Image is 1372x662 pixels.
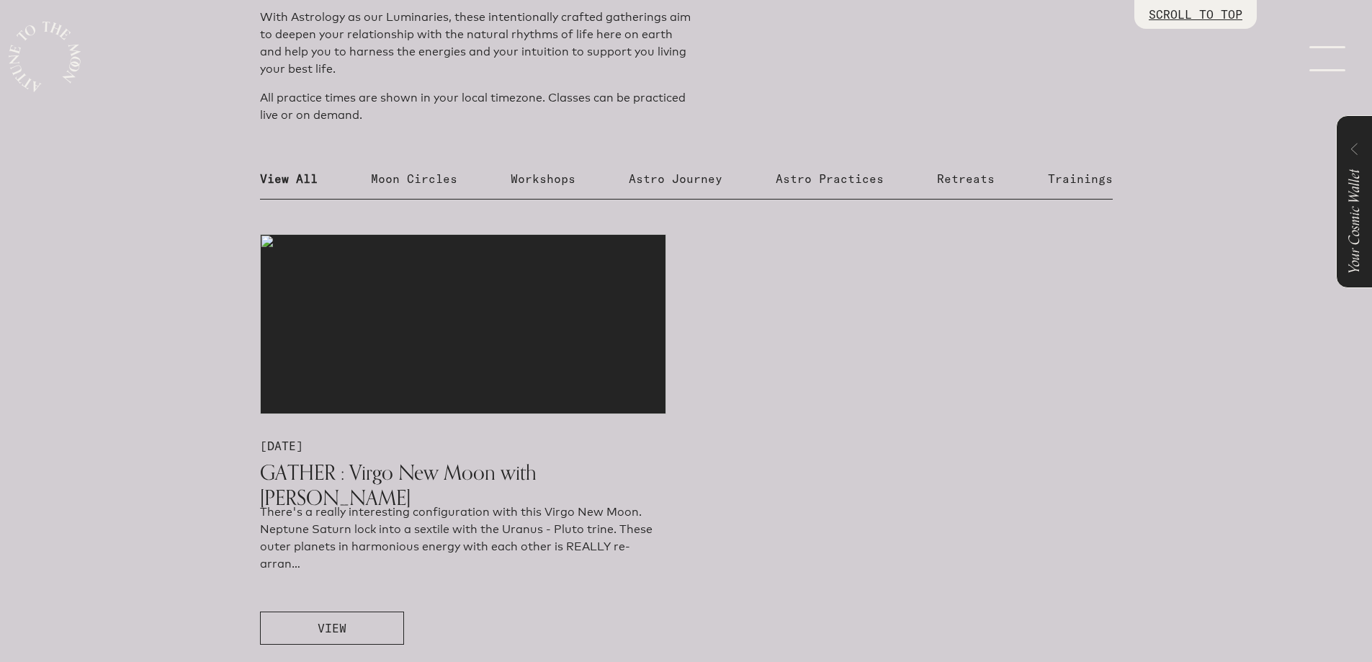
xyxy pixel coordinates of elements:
[629,170,722,187] p: Astro Journey
[260,170,318,187] p: View All
[260,89,692,124] p: All practice times are shown in your local timezone. Classes can be practiced live or on demand.
[260,9,692,78] p: With Astrology as our Luminaries, these intentionally crafted gatherings aim to deepen your relat...
[511,170,575,187] p: Workshops
[776,170,884,187] p: Astro Practices
[371,170,457,187] p: Moon Circles
[1149,6,1242,23] p: SCROLL TO TOP
[260,460,537,510] span: GATHER : Virgo New Moon with Jana
[937,170,995,187] p: Retreats
[260,234,666,414] img: medias%2F5nJ7g2WCQ9gNqMTpMDvV
[260,505,653,571] span: There's a really interesting configuration with this Virgo New Moon. Neptune Saturn lock into a s...
[1048,170,1113,187] p: Trainings
[318,619,346,637] span: VIEW
[1342,169,1366,274] span: Your Cosmic Wallet
[260,612,404,645] button: VIEW
[260,437,666,455] p: [DATE]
